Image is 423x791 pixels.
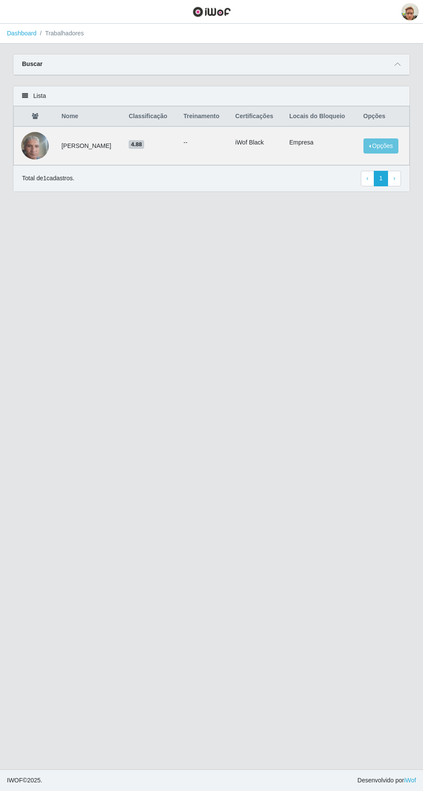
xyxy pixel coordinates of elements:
img: CoreUI Logo [193,6,231,17]
a: Dashboard [7,30,37,37]
td: [PERSON_NAME] [56,126,123,165]
th: Nome [56,107,123,127]
a: Previous [361,171,374,186]
li: Trabalhadores [37,29,84,38]
th: Locais do Bloqueio [284,107,358,127]
th: Treinamento [178,107,230,127]
img: 1739908556954.jpeg [21,127,49,164]
span: Desenvolvido por [357,776,416,785]
span: 4.88 [129,140,144,149]
p: Total de 1 cadastros. [22,174,74,183]
span: IWOF [7,777,23,784]
a: Next [388,171,401,186]
span: © 2025 . [7,776,42,785]
a: 1 [374,171,388,186]
th: Classificação [123,107,178,127]
a: iWof [404,777,416,784]
strong: Buscar [22,60,42,67]
nav: pagination [361,171,401,186]
ul: -- [183,138,225,147]
li: iWof Black [235,138,279,147]
span: ‹ [366,175,369,182]
th: Opções [358,107,410,127]
button: Opções [363,138,399,154]
li: Empresa [289,138,353,147]
span: › [393,175,395,182]
div: Lista [13,86,410,106]
th: Certificações [230,107,284,127]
